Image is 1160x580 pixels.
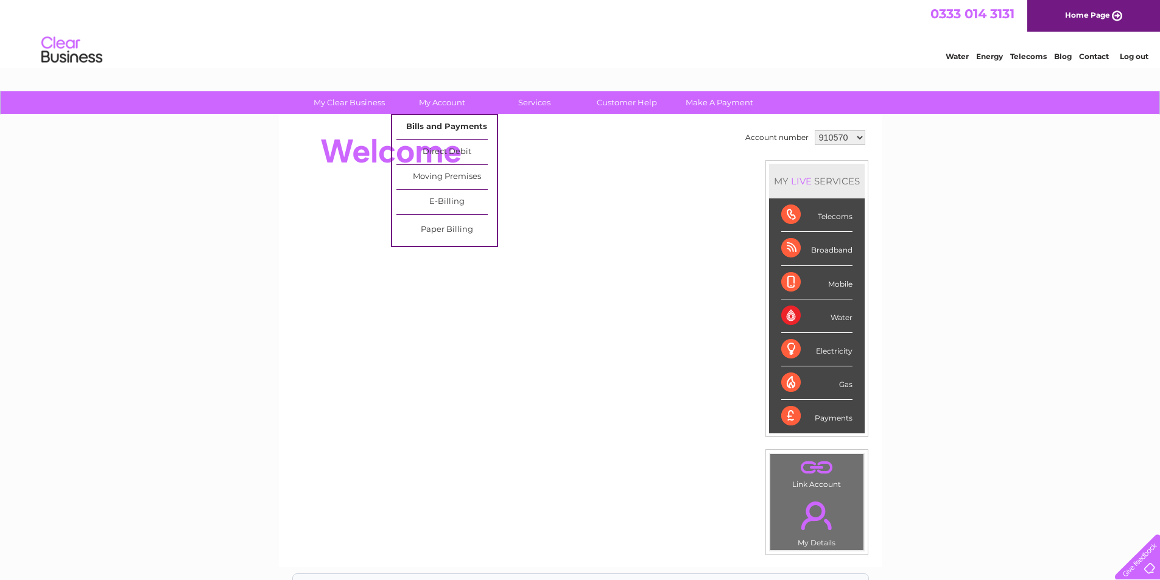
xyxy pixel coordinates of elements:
[770,453,864,492] td: Link Account
[976,52,1003,61] a: Energy
[392,91,492,114] a: My Account
[669,91,770,114] a: Make A Payment
[946,52,969,61] a: Water
[299,91,399,114] a: My Clear Business
[770,491,864,551] td: My Details
[41,32,103,69] img: logo.png
[930,6,1014,21] a: 0333 014 3131
[396,218,497,242] a: Paper Billing
[781,266,852,299] div: Mobile
[789,175,814,187] div: LIVE
[781,299,852,333] div: Water
[577,91,677,114] a: Customer Help
[396,140,497,164] a: Direct Debit
[1079,52,1109,61] a: Contact
[781,333,852,366] div: Electricity
[484,91,585,114] a: Services
[1010,52,1047,61] a: Telecoms
[781,232,852,265] div: Broadband
[396,115,497,139] a: Bills and Payments
[1054,52,1072,61] a: Blog
[781,366,852,400] div: Gas
[769,164,865,198] div: MY SERVICES
[1120,52,1148,61] a: Log out
[293,7,868,59] div: Clear Business is a trading name of Verastar Limited (registered in [GEOGRAPHIC_DATA] No. 3667643...
[396,190,497,214] a: E-Billing
[773,457,860,478] a: .
[742,127,812,148] td: Account number
[773,494,860,537] a: .
[396,165,497,189] a: Moving Premises
[781,400,852,433] div: Payments
[781,198,852,232] div: Telecoms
